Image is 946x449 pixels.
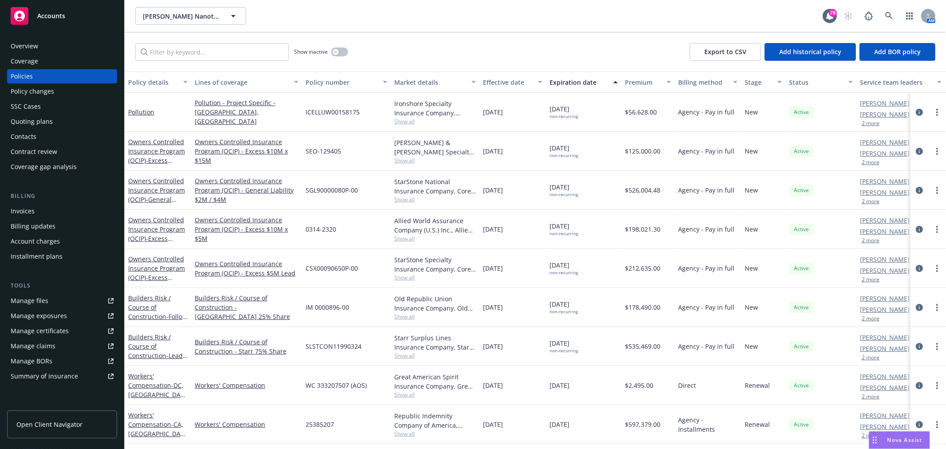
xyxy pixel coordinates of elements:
a: [PERSON_NAME] [860,138,910,147]
span: $198,021.30 [625,224,660,234]
a: Owners Controlled Insurance Program (OCIP) - Excess $10M x $5M [195,215,298,243]
button: 2 more [862,433,879,438]
span: New [745,264,758,273]
span: - Excess Liability $10M x $5M [128,234,174,261]
div: Billing updates [11,219,55,233]
button: 2 more [862,199,879,204]
span: Renewal [745,381,770,390]
a: Overview [7,39,117,53]
a: Invoices [7,204,117,218]
span: [DATE] [483,224,503,234]
div: Coverage gap analysis [11,160,77,174]
span: Agency - Installments [678,415,738,434]
a: Installment plans [7,249,117,264]
a: Pollution - Project Specific - [GEOGRAPHIC_DATA], [GEOGRAPHIC_DATA] [195,98,298,126]
div: Policy details [128,78,178,87]
button: Market details [391,71,479,93]
span: Show all [394,274,476,281]
button: Nova Assist [869,431,930,449]
span: [DATE] [550,260,578,276]
a: Owners Controlled Insurance Program (OCIP) [128,177,185,213]
button: 2 more [862,277,879,282]
a: Quoting plans [7,114,117,129]
span: SEO-129405 [306,146,341,156]
a: [PERSON_NAME] [860,333,910,342]
a: Search [880,7,898,25]
a: Contract review [7,145,117,159]
a: [PERSON_NAME] [860,294,910,303]
span: [DATE] [550,381,569,390]
a: more [932,380,942,391]
span: [DATE] [483,264,503,273]
div: non-recurring [550,309,578,315]
span: - Excess Liability $5M Lead [128,273,182,291]
span: Active [793,421,810,429]
a: [PERSON_NAME] [860,255,910,264]
span: $178,490.00 [625,303,660,312]
a: [PERSON_NAME] [860,411,910,420]
span: Nova Assist [887,436,922,444]
a: circleInformation [914,146,925,157]
span: New [745,185,758,195]
span: [PERSON_NAME] Nanotechnologies, Inc. [143,12,220,21]
span: [DATE] [483,342,503,351]
span: Agency - Pay in full [678,264,734,273]
div: Manage files [11,294,48,308]
a: Owners Controlled Insurance Program (OCIP) - Excess $10M x $15M [195,137,298,165]
a: circleInformation [914,419,925,430]
a: Owners Controlled Insurance Program (OCIP) [128,216,185,261]
button: Add BOR policy [860,43,935,61]
a: Report a Bug [860,7,878,25]
div: Overview [11,39,38,53]
span: $526,004.48 [625,185,660,195]
button: Expiration date [546,71,621,93]
div: Manage BORs [11,354,52,368]
span: $535,469.00 [625,342,660,351]
a: Coverage [7,54,117,68]
div: Analytics hub [7,401,117,410]
button: Policy details [125,71,191,93]
a: Builders Risk / Course of Construction [128,294,187,349]
div: [PERSON_NAME] & [PERSON_NAME] Specialty Insurance Company, [PERSON_NAME] & [PERSON_NAME], Amwins [394,138,476,157]
div: non-recurring [550,192,578,197]
span: [DATE] [483,303,503,312]
a: Billing updates [7,219,117,233]
span: Add historical policy [779,47,841,56]
div: Contract review [11,145,57,159]
button: Status [785,71,856,93]
a: Pollution [128,108,154,116]
button: Policy number [302,71,391,93]
a: circleInformation [914,107,925,118]
a: [PERSON_NAME] [860,177,910,186]
div: Effective date [483,78,533,87]
a: [PERSON_NAME] [860,266,910,275]
span: [DATE] [550,299,578,315]
button: 2 more [862,121,879,126]
a: [PERSON_NAME] [860,227,910,236]
div: Policies [11,69,33,83]
div: non-recurring [550,270,578,276]
span: $597,379.00 [625,420,660,429]
span: [DATE] [550,182,578,197]
div: Service team leaders [860,78,932,87]
span: CSX00090650P-00 [306,264,358,273]
a: [PERSON_NAME] [860,344,910,353]
span: - Excess Liability $10M x $15M [128,156,174,183]
a: Owners Controlled Insurance Program (OCIP) - General Liability $2M / $4M [195,176,298,204]
span: Active [793,108,810,116]
a: circleInformation [914,302,925,313]
a: Manage certificates [7,324,117,338]
span: [DATE] [550,221,578,236]
a: [PERSON_NAME] [860,383,910,392]
span: $212,635.00 [625,264,660,273]
button: 2 more [862,394,879,399]
a: Manage BORs [7,354,117,368]
span: Agency - Pay in full [678,146,734,156]
div: 78 [829,9,837,17]
span: [DATE] [550,104,578,119]
span: Agency - Pay in full [678,107,734,117]
span: [DATE] [550,420,569,429]
div: Tools [7,281,117,290]
div: Summary of insurance [11,369,78,383]
span: Show all [394,391,476,398]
